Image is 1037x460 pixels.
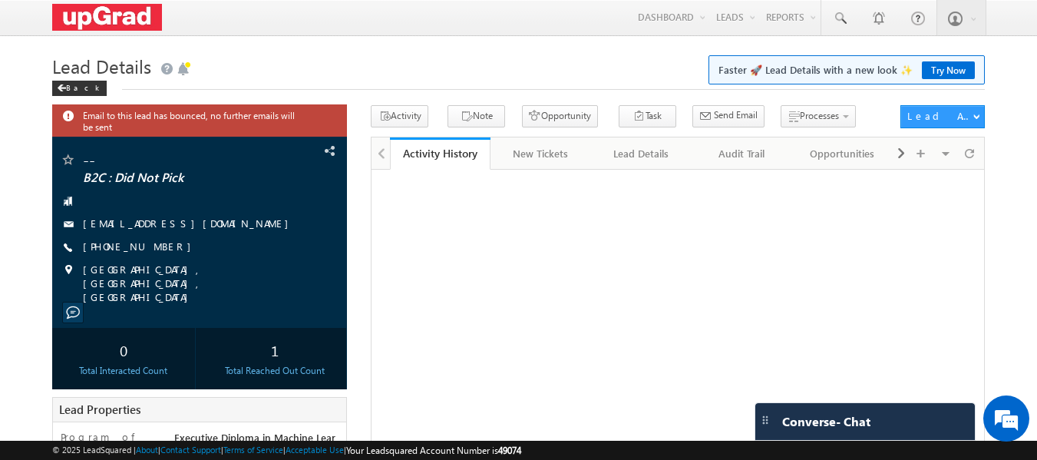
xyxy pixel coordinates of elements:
[447,105,505,127] button: Note
[401,146,479,161] div: Activity History
[61,430,160,458] label: Program of Interest
[52,54,151,78] span: Lead Details
[207,336,342,364] div: 1
[83,152,265,167] span: --
[714,108,758,122] span: Send Email
[522,105,598,127] button: Opportunity
[800,110,839,121] span: Processes
[56,336,191,364] div: 0
[692,105,765,127] button: Send Email
[136,445,158,455] a: About
[83,240,199,253] a: [PHONE_NUMBER]
[207,364,342,378] div: Total Reached Out Count
[390,137,490,170] a: Activity History
[498,445,521,456] span: 49074
[286,445,344,455] a: Acceptable Use
[704,144,778,163] div: Audit Trail
[52,443,521,458] span: © 2025 LeadSquared | | | | |
[782,415,870,429] span: Converse - Chat
[59,402,140,417] span: Lead Properties
[503,144,577,163] div: New Tickets
[56,364,191,378] div: Total Interacted Count
[718,62,975,78] span: Faster 🚀 Lead Details with a new look ✨
[619,105,676,127] button: Task
[83,170,265,186] span: B2C : Did Not Pick
[52,4,163,31] img: Custom Logo
[603,144,678,163] div: Lead Details
[83,108,307,133] span: Email to this lead has bounced, no further emails will be sent
[52,81,107,96] div: Back
[346,445,521,456] span: Your Leadsquared Account Number is
[759,414,771,426] img: carter-drag
[922,61,975,79] a: Try Now
[792,137,893,170] a: Opportunities
[83,217,296,232] span: [EMAIL_ADDRESS][DOMAIN_NAME]
[781,105,856,127] button: Processes
[52,80,114,93] a: Back
[692,137,792,170] a: Audit Trail
[83,263,321,304] span: [GEOGRAPHIC_DATA], [GEOGRAPHIC_DATA], [GEOGRAPHIC_DATA]
[907,109,973,123] div: Lead Actions
[223,445,283,455] a: Terms of Service
[900,105,985,128] button: Lead Actions
[490,137,591,170] a: New Tickets
[371,105,428,127] button: Activity
[591,137,692,170] a: Lead Details
[804,144,879,163] div: Opportunities
[160,445,221,455] a: Contact Support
